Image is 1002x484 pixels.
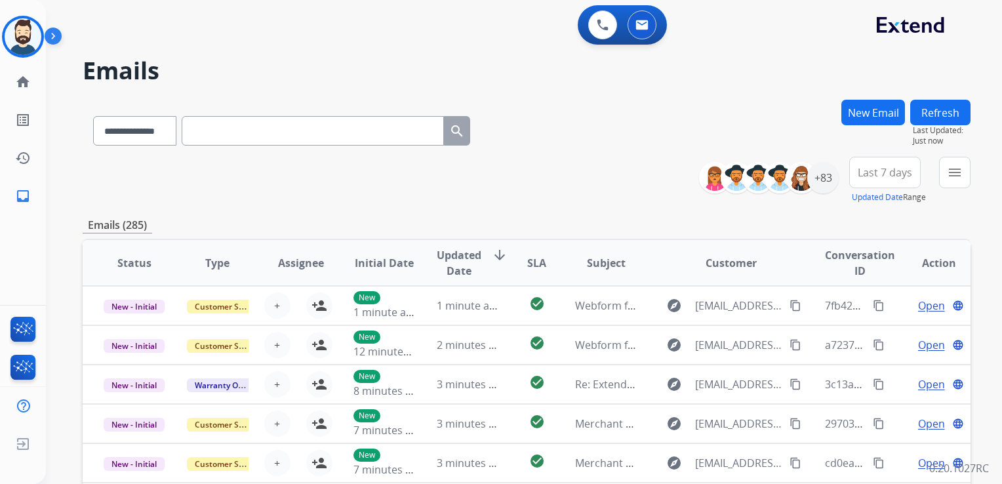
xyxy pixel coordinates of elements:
[575,456,947,470] span: Merchant Support #659778: How would you rate the support you received?
[353,384,424,398] span: 8 minutes ago
[918,298,945,313] span: Open
[529,374,545,390] mat-icon: check_circle
[887,240,971,286] th: Action
[529,296,545,312] mat-icon: check_circle
[83,58,971,84] h2: Emails
[529,453,545,469] mat-icon: check_circle
[83,217,152,233] p: Emails (285)
[695,455,782,471] span: [EMAIL_ADDRESS][DOMAIN_NAME]
[437,456,507,470] span: 3 minutes ago
[841,100,905,125] button: New Email
[104,418,165,432] span: New - Initial
[437,247,481,279] span: Updated Date
[952,300,964,312] mat-icon: language
[873,300,885,312] mat-icon: content_copy
[807,162,839,193] div: +83
[918,337,945,353] span: Open
[311,455,327,471] mat-icon: person_add
[952,339,964,351] mat-icon: language
[918,376,945,392] span: Open
[575,416,947,431] span: Merchant Support #659776: How would you rate the support you received?
[873,339,885,351] mat-icon: content_copy
[264,450,291,476] button: +
[15,188,31,204] mat-icon: inbox
[15,74,31,90] mat-icon: home
[355,255,414,271] span: Initial Date
[264,332,291,358] button: +
[529,335,545,351] mat-icon: check_circle
[264,411,291,437] button: +
[695,298,782,313] span: [EMAIL_ADDRESS][DOMAIN_NAME]
[264,371,291,397] button: +
[353,462,424,477] span: 7 minutes ago
[274,298,280,313] span: +
[790,457,801,469] mat-icon: content_copy
[274,455,280,471] span: +
[852,192,903,203] button: Updated Date
[849,157,921,188] button: Last 7 days
[353,344,430,359] span: 12 minutes ago
[311,337,327,353] mat-icon: person_add
[575,338,872,352] span: Webform from [EMAIL_ADDRESS][DOMAIN_NAME] on [DATE]
[205,255,230,271] span: Type
[492,247,508,263] mat-icon: arrow_downward
[873,418,885,430] mat-icon: content_copy
[15,112,31,128] mat-icon: list_alt
[790,378,801,390] mat-icon: content_copy
[437,298,502,313] span: 1 minute ago
[311,416,327,432] mat-icon: person_add
[666,455,682,471] mat-icon: explore
[587,255,626,271] span: Subject
[666,337,682,353] mat-icon: explore
[311,376,327,392] mat-icon: person_add
[790,339,801,351] mat-icon: content_copy
[437,416,507,431] span: 3 minutes ago
[575,377,814,392] span: Re: Extend [ ref:!00D1I02L1Qo.!500Uj0jVbKm:ref ]
[353,291,380,304] p: New
[790,300,801,312] mat-icon: content_copy
[187,300,272,313] span: Customer Support
[274,416,280,432] span: +
[529,414,545,430] mat-icon: check_circle
[437,377,507,392] span: 3 minutes ago
[15,150,31,166] mat-icon: history
[264,292,291,319] button: +
[187,418,272,432] span: Customer Support
[104,300,165,313] span: New - Initial
[695,416,782,432] span: [EMAIL_ADDRESS][DOMAIN_NAME]
[104,339,165,353] span: New - Initial
[913,136,971,146] span: Just now
[666,298,682,313] mat-icon: explore
[187,378,254,392] span: Warranty Ops
[858,170,912,175] span: Last 7 days
[449,123,465,139] mat-icon: search
[353,423,424,437] span: 7 minutes ago
[187,339,272,353] span: Customer Support
[274,337,280,353] span: +
[666,416,682,432] mat-icon: explore
[790,418,801,430] mat-icon: content_copy
[104,378,165,392] span: New - Initial
[353,409,380,422] p: New
[5,18,41,55] img: avatar
[187,457,272,471] span: Customer Support
[910,100,971,125] button: Refresh
[913,125,971,136] span: Last Updated:
[274,376,280,392] span: +
[437,338,507,352] span: 2 minutes ago
[706,255,757,271] span: Customer
[918,455,945,471] span: Open
[311,298,327,313] mat-icon: person_add
[952,378,964,390] mat-icon: language
[952,418,964,430] mat-icon: language
[353,370,380,383] p: New
[353,305,418,319] span: 1 minute ago
[918,416,945,432] span: Open
[278,255,324,271] span: Assignee
[952,457,964,469] mat-icon: language
[695,337,782,353] span: [EMAIL_ADDRESS][DOMAIN_NAME]
[873,457,885,469] mat-icon: content_copy
[353,449,380,462] p: New
[104,457,165,471] span: New - Initial
[852,192,926,203] span: Range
